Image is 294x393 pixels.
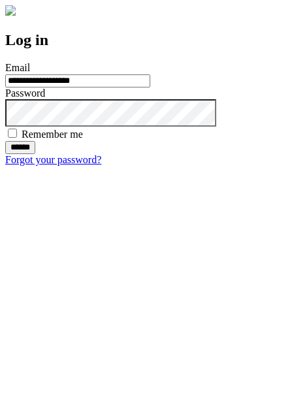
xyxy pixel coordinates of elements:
h2: Log in [5,31,289,49]
a: Forgot your password? [5,154,101,165]
label: Password [5,87,45,99]
img: logo-4e3dc11c47720685a147b03b5a06dd966a58ff35d612b21f08c02c0306f2b779.png [5,5,16,16]
label: Email [5,62,30,73]
label: Remember me [22,129,83,140]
